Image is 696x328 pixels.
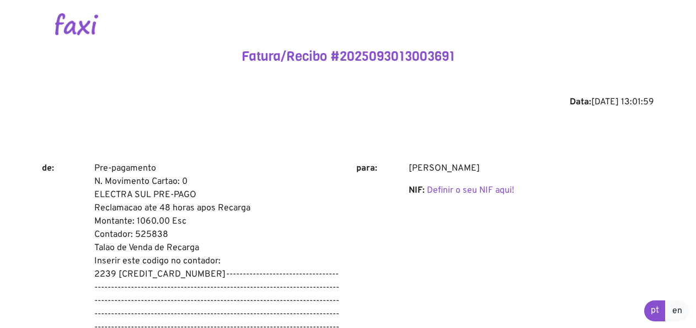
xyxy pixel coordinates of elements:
div: [DATE] 13:01:59 [42,96,654,109]
b: NIF: [409,185,425,196]
p: [PERSON_NAME] [409,162,654,175]
h4: Fatura/Recibo #2025093013003691 [42,49,654,65]
a: en [665,300,689,321]
b: para: [356,163,377,174]
a: Definir o seu NIF aqui! [427,185,514,196]
b: Data: [570,97,591,108]
a: pt [644,300,666,321]
b: de: [42,163,54,174]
